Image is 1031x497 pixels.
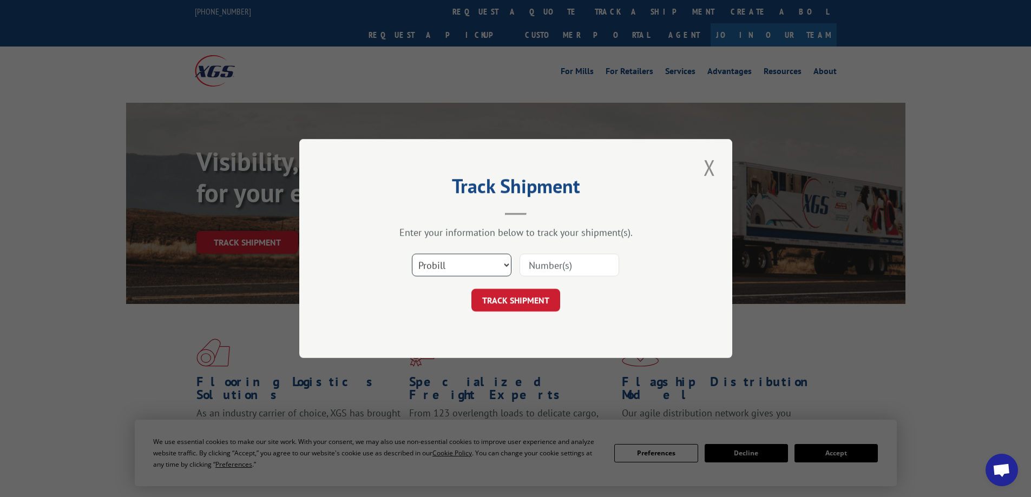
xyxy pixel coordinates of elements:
[520,254,619,276] input: Number(s)
[353,178,678,199] h2: Track Shipment
[986,454,1018,486] a: Open chat
[700,153,719,182] button: Close modal
[353,226,678,238] div: Enter your information below to track your shipment(s).
[471,289,560,312] button: TRACK SHIPMENT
